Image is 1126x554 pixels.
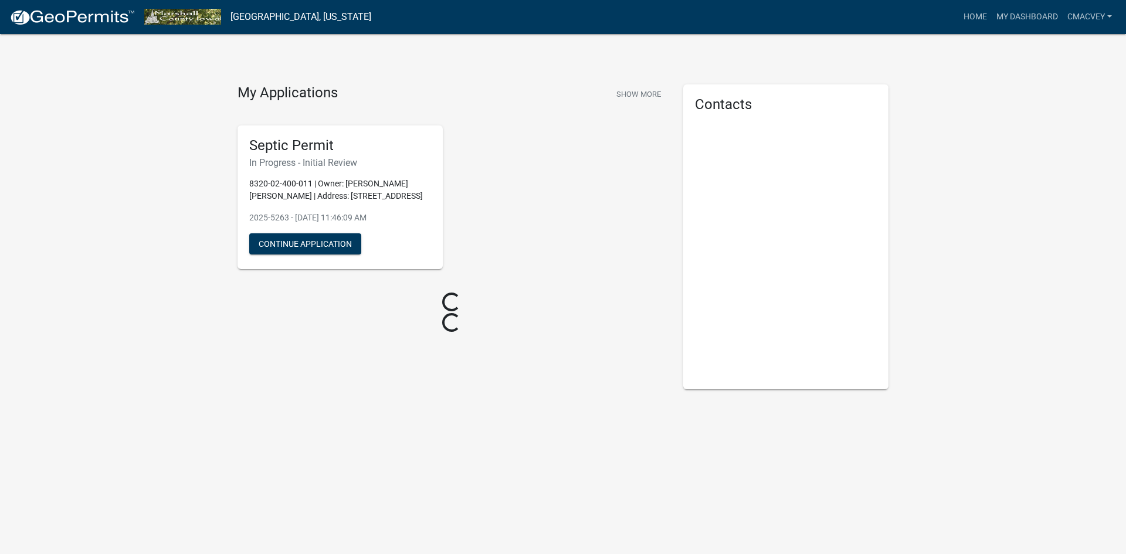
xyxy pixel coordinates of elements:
[959,6,992,28] a: Home
[144,9,221,25] img: Marshall County, Iowa
[238,84,338,102] h4: My Applications
[230,7,371,27] a: [GEOGRAPHIC_DATA], [US_STATE]
[612,84,666,104] button: Show More
[1063,6,1117,28] a: Cmacvey
[249,157,431,168] h6: In Progress - Initial Review
[695,96,877,113] h5: Contacts
[249,212,431,224] p: 2025-5263 - [DATE] 11:46:09 AM
[249,178,431,202] p: 8320-02-400-011 | Owner: [PERSON_NAME] [PERSON_NAME] | Address: [STREET_ADDRESS]
[992,6,1063,28] a: My Dashboard
[249,233,361,254] button: Continue Application
[249,137,431,154] h5: Septic Permit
